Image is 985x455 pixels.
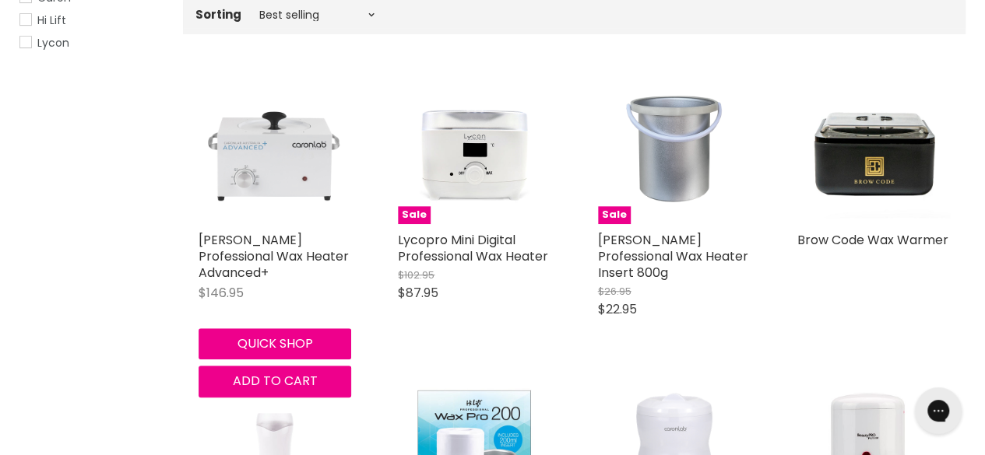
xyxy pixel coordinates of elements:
[19,12,164,29] a: Hi Lift
[398,268,434,282] span: $102.95
[797,72,950,224] img: Brow Code Wax Warmer
[398,72,551,224] a: Lycopro Mini Digital Professional Wax HeaterSale
[598,72,751,224] a: Caron Professional Wax Heater Insert 800gSale
[598,300,637,318] span: $22.95
[598,206,631,224] span: Sale
[398,284,438,302] span: $87.95
[199,284,244,302] span: $146.95
[199,231,349,282] a: [PERSON_NAME] Professional Wax Heater Advanced+
[598,72,751,224] img: Caron Professional Wax Heater Insert 800g
[797,231,948,249] a: Brow Code Wax Warmer
[19,34,164,51] a: Lycon
[195,8,241,21] label: Sorting
[199,72,351,224] img: Caron Professional Wax Heater Advanced+
[598,284,631,299] span: $26.95
[398,206,431,224] span: Sale
[37,12,66,28] span: Hi Lift
[199,366,351,397] button: Add to cart
[598,231,748,282] a: [PERSON_NAME] Professional Wax Heater Insert 800g
[398,72,551,224] img: Lycopro Mini Digital Professional Wax Heater
[37,35,69,51] span: Lycon
[199,328,351,359] button: Quick shop
[907,382,969,439] iframe: Gorgias live chat messenger
[398,231,548,265] a: Lycopro Mini Digital Professional Wax Heater
[233,372,318,390] span: Add to cart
